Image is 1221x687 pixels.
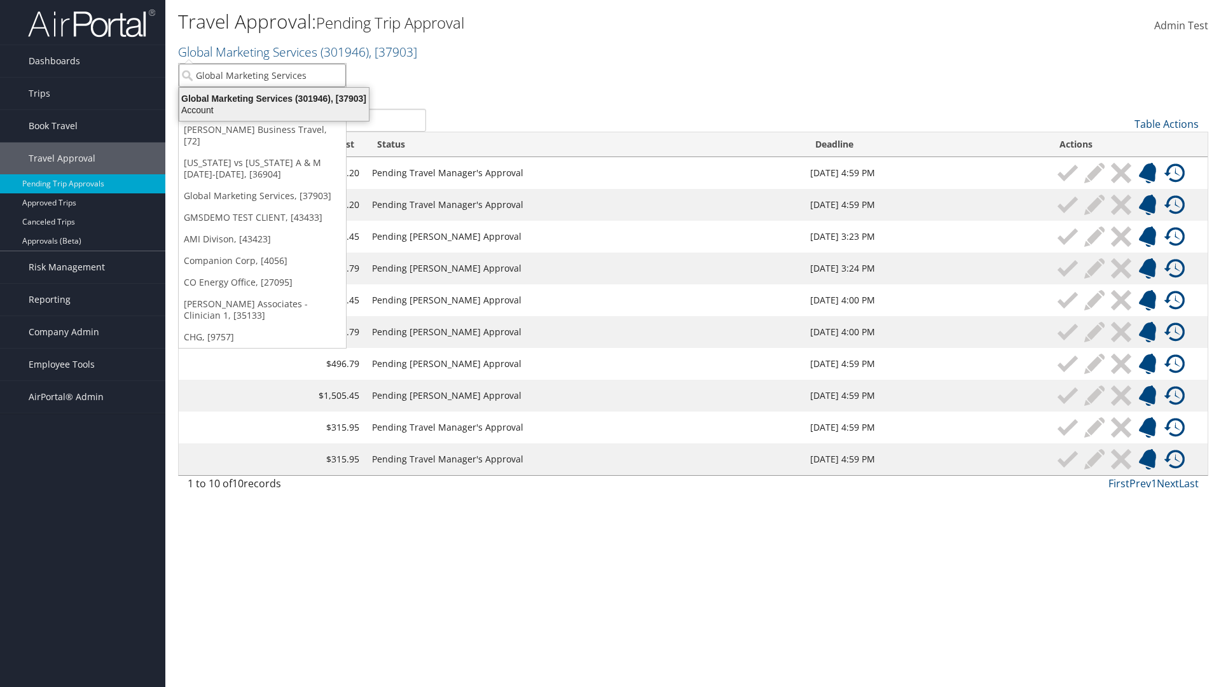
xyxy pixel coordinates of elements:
a: Approve [1054,322,1081,342]
img: ta-cancel-inactive.png [1111,226,1131,247]
img: ta-cancel-inactive.png [1111,322,1131,342]
th: Actions [1048,132,1208,157]
span: Employee Tools [29,349,95,380]
span: , [ 37903 ] [369,43,417,60]
img: ta-remind.png [1138,226,1158,247]
td: $315.95 [218,443,366,475]
a: Cancel [1108,163,1135,183]
img: ta-cancel-inactive.png [1111,163,1131,183]
div: Global Marketing Services (301946), [37903] [172,93,376,104]
a: CO Energy Office, [27095] [179,272,346,293]
th: Deadline: activate to sort column descending [804,132,1048,157]
a: Cancel [1108,322,1135,342]
a: View History [1161,322,1188,342]
td: Pending [PERSON_NAME] Approval [366,380,804,412]
a: Remind [1135,258,1161,279]
a: View History [1161,385,1188,406]
small: Pending Trip Approval [316,12,464,33]
a: Approve [1054,226,1081,247]
img: ta-remind.png [1138,417,1158,438]
img: ta-remind.png [1138,354,1158,374]
a: Remind [1135,354,1161,374]
a: Last [1179,476,1199,490]
img: ta-remind.png [1138,258,1158,279]
a: Approve [1054,195,1081,215]
a: [PERSON_NAME] Associates - Clinician 1, [35133] [179,293,346,326]
span: Trips [29,78,50,109]
img: ta-modify-inactive.png [1084,258,1105,279]
a: Cancel [1108,354,1135,374]
a: Approve [1054,449,1081,469]
span: ( 301946 ) [321,43,369,60]
img: ta-cancel-inactive.png [1111,195,1131,215]
img: ta-cancel-inactive.png [1111,417,1131,438]
img: ta-cancel-inactive.png [1111,290,1131,310]
img: ta-remind.png [1138,163,1158,183]
a: Cancel [1108,226,1135,247]
th: Status: activate to sort column ascending [366,132,804,157]
a: Modify [1081,258,1108,279]
a: AMI Divison, [43423] [179,228,346,250]
td: [DATE] 3:24 PM [804,253,1048,284]
img: ta-approve-inactive.png [1058,449,1078,469]
span: Reporting [29,284,71,316]
a: View History [1161,417,1188,438]
img: ta-approve-inactive.png [1058,322,1078,342]
span: 10 [232,476,244,490]
img: ta-history.png [1164,354,1185,374]
a: First [1108,476,1129,490]
img: ta-approve-inactive.png [1058,385,1078,406]
td: [DATE] 4:00 PM [804,284,1048,316]
a: Cancel [1108,417,1135,438]
td: Pending Travel Manager's Approval [366,157,804,189]
p: Filter: [178,67,865,83]
td: Pending [PERSON_NAME] Approval [366,284,804,316]
a: Admin Test [1154,6,1208,46]
a: [US_STATE] vs [US_STATE] A & M [DATE]-[DATE], [36904] [179,152,346,185]
td: [DATE] 4:59 PM [804,412,1048,443]
a: Modify [1081,385,1108,406]
img: ta-history.png [1164,417,1185,438]
a: Approve [1054,290,1081,310]
a: Approve [1054,354,1081,374]
a: Modify [1081,449,1108,469]
a: Prev [1129,476,1151,490]
img: ta-modify-inactive.png [1084,322,1105,342]
img: ta-history.png [1164,322,1185,342]
td: Pending [PERSON_NAME] Approval [366,253,804,284]
img: ta-cancel-inactive.png [1111,385,1131,406]
a: Cancel [1108,385,1135,406]
img: ta-modify-inactive.png [1084,226,1105,247]
span: Travel Approval [29,142,95,174]
td: Pending [PERSON_NAME] Approval [366,221,804,253]
a: Remind [1135,226,1161,247]
a: Modify [1081,226,1108,247]
td: Pending Travel Manager's Approval [366,189,804,221]
td: [DATE] 4:59 PM [804,380,1048,412]
div: Account [172,104,376,116]
a: Companion Corp, [4056] [179,250,346,272]
img: ta-approve-inactive.png [1058,195,1078,215]
input: Search Accounts [179,64,346,87]
img: ta-remind.png [1138,195,1158,215]
td: Pending [PERSON_NAME] Approval [366,316,804,348]
a: Approve [1054,385,1081,406]
a: CHG, [9757] [179,326,346,348]
a: Cancel [1108,195,1135,215]
span: Dashboards [29,45,80,77]
a: Modify [1081,322,1108,342]
a: View History [1161,163,1188,183]
img: ta-modify-inactive.png [1084,449,1105,469]
td: $1,505.45 [218,380,366,412]
img: ta-approve-inactive.png [1058,417,1078,438]
a: Modify [1081,417,1108,438]
img: ta-remind.png [1138,322,1158,342]
img: ta-remind.png [1138,385,1158,406]
a: View History [1161,226,1188,247]
td: [DATE] 3:23 PM [804,221,1048,253]
a: View History [1161,290,1188,310]
img: ta-history.png [1164,385,1185,406]
span: Book Travel [29,110,78,142]
td: Pending Travel Manager's Approval [366,443,804,475]
a: Approve [1054,163,1081,183]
